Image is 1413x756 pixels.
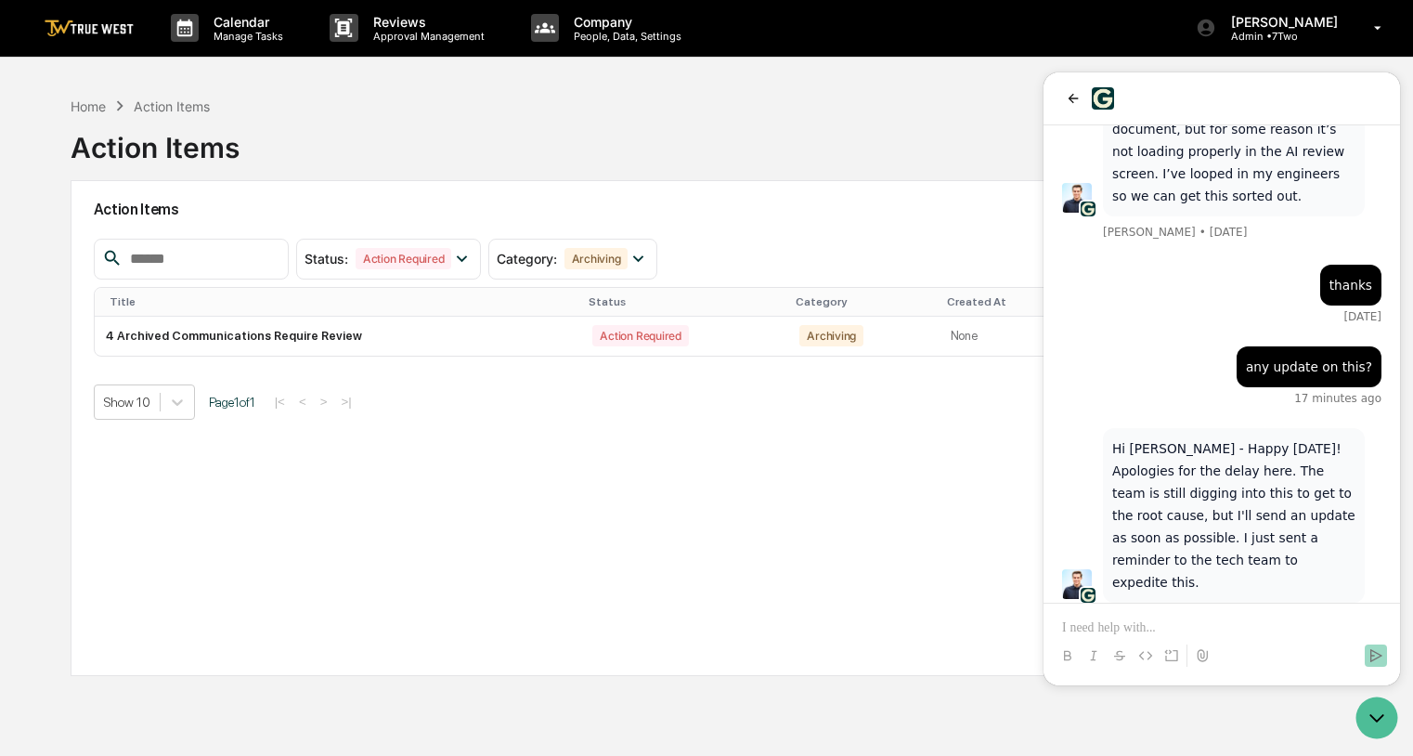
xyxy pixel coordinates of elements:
p: Reviews [358,14,494,30]
span: Page 1 of 1 [209,395,255,410]
div: Created At [947,295,1069,308]
div: Action Items [134,98,210,114]
button: < [293,394,312,410]
button: |< [269,394,291,410]
td: 4 Archived Communications Require Review [95,317,582,356]
div: Title [110,295,575,308]
iframe: Open customer support [1354,695,1404,745]
p: People, Data, Settings [559,30,691,43]
p: Company [559,14,691,30]
div: Category [796,295,931,308]
p: Manage Tasks [199,30,292,43]
div: Archiving [564,248,629,269]
p: Calendar [199,14,292,30]
p: Approval Management [358,30,494,43]
span: Category : [497,251,557,267]
div: Action Required [592,325,688,346]
iframe: Customer support window [1044,72,1400,685]
div: Action Required [356,248,451,269]
p: Admin • 7Two [1216,30,1347,43]
h2: Action Items [94,201,1319,218]
p: [PERSON_NAME] [1216,14,1347,30]
span: Status : [305,251,348,267]
div: Archiving [799,325,863,346]
div: Action Items [71,116,240,164]
button: >| [336,394,357,410]
img: logo [45,20,134,37]
div: Home [71,98,106,114]
button: > [315,394,333,410]
td: None [940,317,1076,356]
div: Status [589,295,781,308]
